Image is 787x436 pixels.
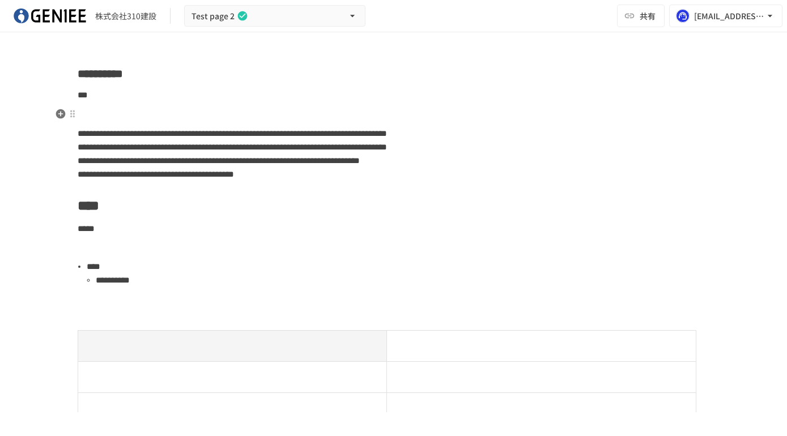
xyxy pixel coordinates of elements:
[694,9,764,23] div: [EMAIL_ADDRESS][DOMAIN_NAME]
[640,10,656,22] span: 共有
[95,10,156,22] div: 株式会社310建設
[192,9,235,23] span: Test page 2
[14,7,86,25] img: mDIuM0aA4TOBKl0oB3pspz7XUBGXdoniCzRRINgIxkl
[617,5,665,27] button: 共有
[184,5,365,27] button: Test page 2
[669,5,782,27] button: [EMAIL_ADDRESS][DOMAIN_NAME]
